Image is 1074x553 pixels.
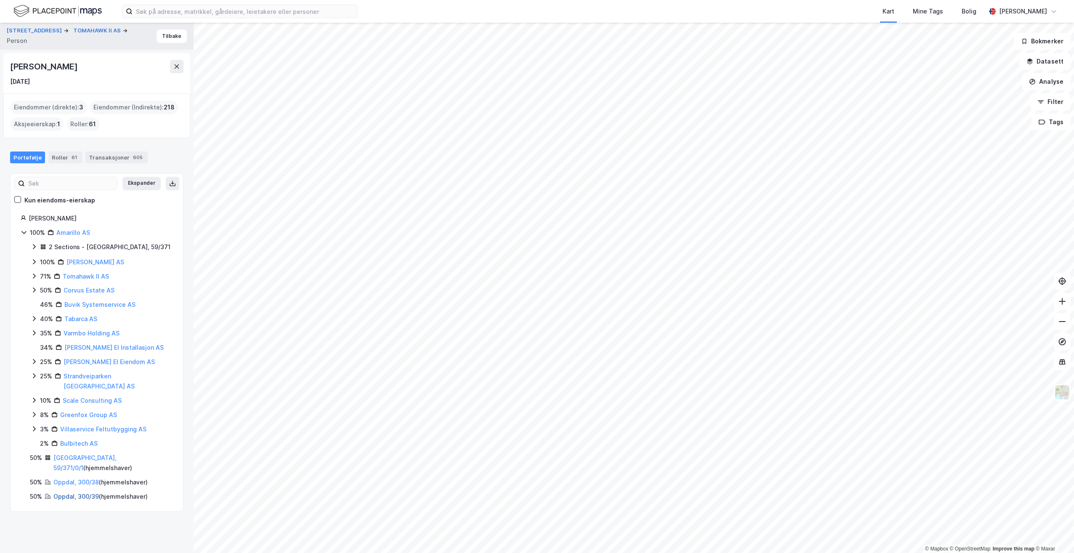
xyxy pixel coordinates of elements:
[133,5,357,18] input: Søk på adresse, matrikkel, gårdeiere, leietakere eller personer
[24,195,95,205] div: Kun eiendoms-eierskap
[1032,513,1074,553] div: Kontrollprogram for chat
[63,273,109,280] a: Tomahawk II AS
[40,371,52,381] div: 25%
[64,330,120,337] a: Varmbo Holding AS
[11,101,87,114] div: Eiendommer (direkte) :
[7,27,64,35] button: [STREET_ADDRESS]
[30,477,42,487] div: 50%
[64,344,164,351] a: [PERSON_NAME] El Installasjon AS
[40,271,51,282] div: 71%
[962,6,976,16] div: Bolig
[53,479,99,486] a: Oppdal, 300/38
[11,117,64,131] div: Aksjeeierskap :
[131,153,144,162] div: 605
[999,6,1047,16] div: [PERSON_NAME]
[913,6,943,16] div: Mine Tags
[67,117,99,131] div: Roller :
[53,477,148,487] div: ( hjemmelshaver )
[64,358,155,365] a: [PERSON_NAME] El Eiendom AS
[30,453,42,463] div: 50%
[40,300,53,310] div: 46%
[53,454,117,471] a: [GEOGRAPHIC_DATA], 59/371/0/1
[1031,114,1071,130] button: Tags
[1019,53,1071,70] button: Datasett
[164,102,175,112] span: 218
[122,177,161,190] button: Ekspander
[1022,73,1071,90] button: Analyse
[1054,384,1070,400] img: Z
[53,453,173,473] div: ( hjemmelshaver )
[64,301,136,308] a: Buvik Systemservice AS
[64,372,135,390] a: Strandveiparken [GEOGRAPHIC_DATA] AS
[40,439,49,449] div: 2%
[70,153,79,162] div: 61
[13,4,102,19] img: logo.f888ab2527a4732fd821a326f86c7f29.svg
[66,258,124,266] a: [PERSON_NAME] AS
[73,27,122,35] button: TOMAHAWK II AS
[157,29,187,43] button: Tilbake
[60,425,146,433] a: Villaservice Feltutbygging AS
[29,213,173,223] div: [PERSON_NAME]
[85,152,148,163] div: Transaksjoner
[40,357,52,367] div: 25%
[40,257,55,267] div: 100%
[49,242,170,252] div: 2 Sections - [GEOGRAPHIC_DATA], 59/371
[30,228,45,238] div: 100%
[64,315,97,322] a: Tabarca AS
[89,119,96,129] span: 61
[40,285,52,295] div: 50%
[90,101,178,114] div: Eiendommer (Indirekte) :
[950,546,991,552] a: OpenStreetMap
[40,410,49,420] div: 8%
[10,77,30,87] div: [DATE]
[925,546,948,552] a: Mapbox
[25,177,117,190] input: Søk
[40,424,49,434] div: 3%
[40,314,53,324] div: 40%
[53,492,148,502] div: ( hjemmelshaver )
[57,119,60,129] span: 1
[40,343,53,353] div: 34%
[56,229,90,236] a: Amarillo AS
[10,60,79,73] div: [PERSON_NAME]
[10,152,45,163] div: Portefølje
[883,6,894,16] div: Kart
[64,287,114,294] a: Corvus Estate AS
[60,411,117,418] a: Greenfox Group AS
[7,36,27,46] div: Person
[60,440,98,447] a: Bulbitech AS
[1030,93,1071,110] button: Filter
[79,102,83,112] span: 3
[53,493,99,500] a: Oppdal, 300/39
[63,397,122,404] a: Scale Consulting AS
[993,546,1034,552] a: Improve this map
[1032,513,1074,553] iframe: Chat Widget
[40,328,52,338] div: 35%
[48,152,82,163] div: Roller
[40,396,51,406] div: 10%
[30,492,42,502] div: 50%
[1014,33,1071,50] button: Bokmerker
